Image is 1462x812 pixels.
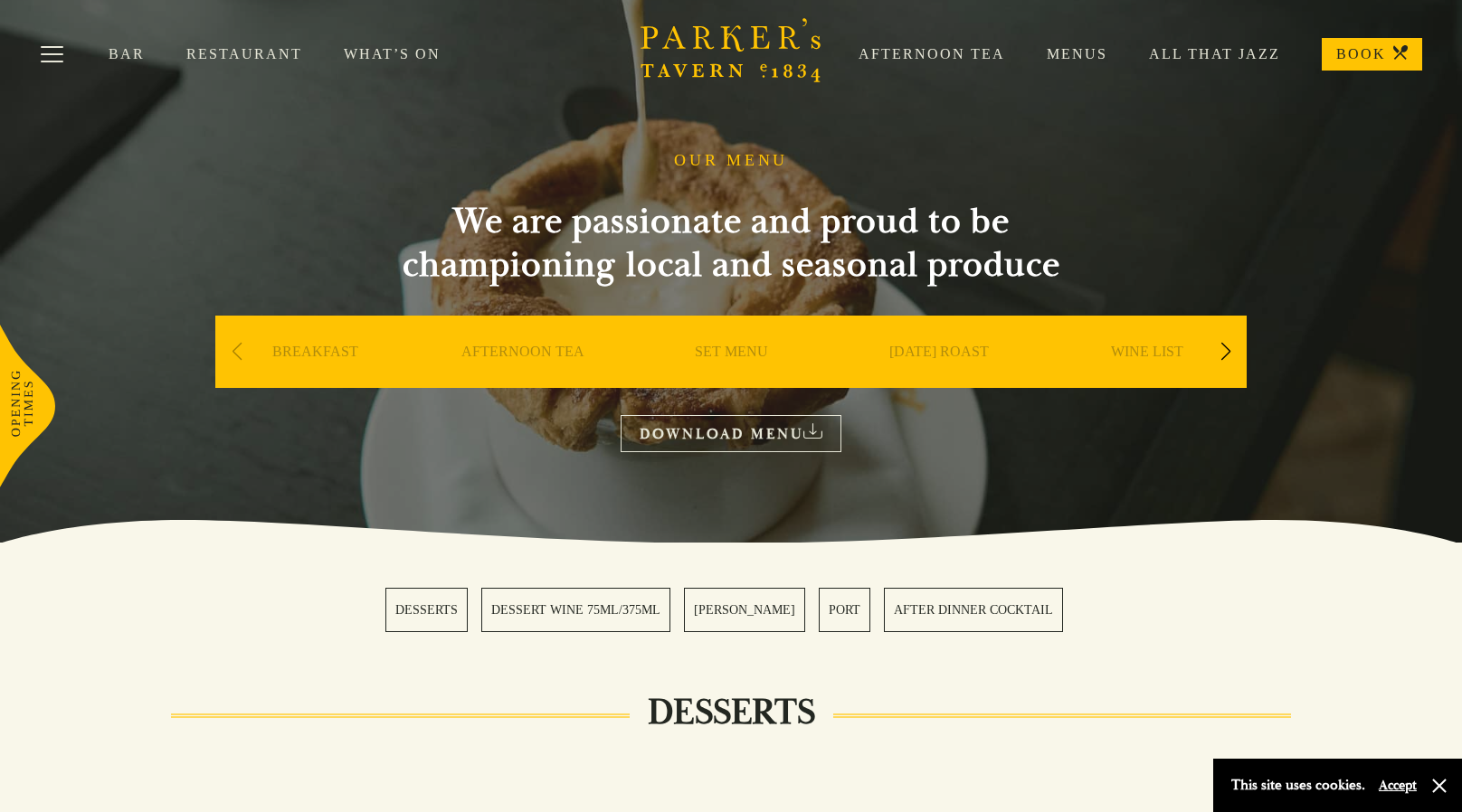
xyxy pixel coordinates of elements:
a: 5 / 5 [884,588,1063,632]
div: Next slide [1213,332,1238,372]
a: DOWNLOAD MENU [621,415,841,452]
a: 1 / 5 [385,588,468,632]
button: Accept [1379,777,1417,794]
div: 3 / 9 [631,316,831,442]
div: 1 / 9 [215,316,414,442]
h1: OUR MENU [674,151,788,171]
a: AFTERNOON TEA [461,343,584,415]
a: 2 / 5 [481,588,670,632]
div: 5 / 9 [1048,316,1247,442]
a: 4 / 5 [819,588,870,632]
button: Close and accept [1430,777,1448,795]
a: SET MENU [695,343,768,415]
h2: We are passionate and proud to be championing local and seasonal produce [369,200,1093,287]
p: This site uses cookies. [1231,772,1365,798]
a: BREAKFAST [272,343,358,415]
div: 2 / 9 [423,316,622,442]
div: 4 / 9 [840,316,1039,442]
a: 3 / 5 [684,588,805,632]
h2: DESSERTS [630,691,833,734]
a: WINE LIST [1111,343,1183,415]
div: Previous slide [224,332,249,372]
a: [DATE] ROAST [889,343,989,415]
